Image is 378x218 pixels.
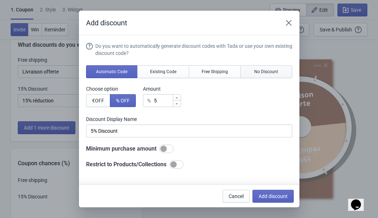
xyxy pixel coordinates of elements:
[86,65,138,78] button: Automatic Code
[86,94,110,107] button: €OFF
[143,85,181,92] label: Amount
[254,69,278,75] span: No Discount
[92,98,104,103] span: € OFF
[86,85,136,92] label: Choose option
[252,190,294,203] button: Add discount
[110,94,136,107] button: % OFF
[147,96,151,105] div: %
[116,98,130,103] span: % OFF
[86,145,292,153] div: Minimum purchase amount
[150,69,176,75] span: Existing Code
[189,65,241,78] button: Free Shipping
[86,160,292,169] div: Restrict to Products/Collections
[240,65,292,78] button: No Discount
[223,190,250,203] button: Cancel
[229,193,244,199] span: Cancel
[95,42,292,57] div: Do you want to automatically generate discount codes with Tada or use your own existing discount ...
[259,193,288,199] span: Add discount
[86,18,275,28] h2: Add discount
[86,116,292,123] label: Discount Display Name
[137,65,189,78] button: Existing Code
[202,69,228,75] span: Free Shipping
[348,189,371,211] iframe: chat widget
[282,16,295,29] button: Close
[96,69,127,75] span: Automatic Code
